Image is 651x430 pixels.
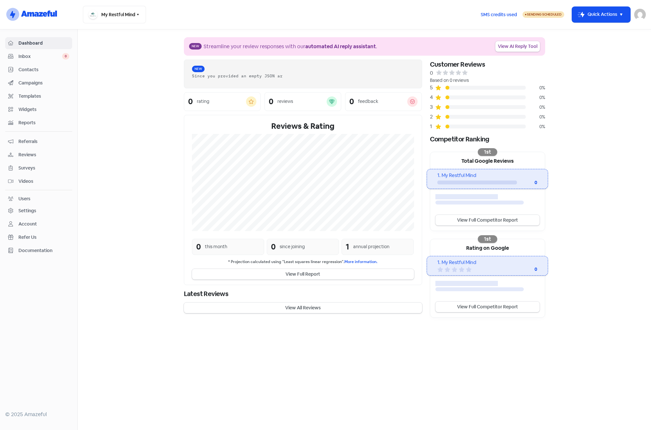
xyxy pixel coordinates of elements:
[188,98,193,105] div: 0
[5,50,72,62] a: Inbox 0
[430,239,545,256] div: Rating on Google
[184,92,261,111] a: 0rating
[277,98,293,105] div: reviews
[478,235,497,243] div: 1st
[192,66,205,72] span: New
[526,123,545,130] div: 0%
[5,411,72,418] div: © 2025 Amazeful
[430,134,545,144] div: Competitor Ranking
[18,234,69,241] span: Refer Us
[280,243,305,250] div: since joining
[430,94,435,101] div: 4
[62,53,69,60] span: 0
[18,53,62,60] span: Inbox
[18,138,69,145] span: Referrals
[18,80,69,86] span: Campaigns
[430,113,435,121] div: 2
[5,64,72,76] a: Contacts
[264,92,341,111] a: 0reviews
[435,215,540,226] a: View Full Competitor Report
[18,40,69,47] span: Dashboard
[196,241,201,253] div: 0
[197,98,209,105] div: rating
[18,165,69,171] span: Surveys
[192,120,414,132] div: Reviews & Rating
[5,245,72,257] a: Documentation
[478,148,497,156] div: 1st
[495,41,540,52] a: View AI Reply Tool
[5,149,72,161] a: Reviews
[5,218,72,230] a: Account
[5,136,72,148] a: Referrals
[18,221,37,227] div: Account
[349,98,354,105] div: 0
[305,43,376,50] b: automated AI reply assistant
[184,289,422,299] div: Latest Reviews
[481,11,517,18] span: SMS credits used
[430,123,435,130] div: 1
[18,93,69,100] span: Templates
[18,106,69,113] span: Widgets
[430,77,545,84] div: Based on 0 reviews
[634,9,646,20] img: User
[192,269,414,280] button: View Full Report
[269,98,274,105] div: 0
[18,151,69,158] span: Reviews
[271,241,276,253] div: 0
[83,6,146,23] button: My Restful Mind
[430,69,433,77] div: 0
[353,243,389,250] div: annual projection
[18,178,69,185] span: Videos
[5,162,72,174] a: Surveys
[5,231,72,243] a: Refer Us
[522,11,564,18] a: Sending Scheduled
[430,60,545,69] div: Customer Reviews
[18,119,69,126] span: Reports
[184,303,422,313] button: View All Reviews
[344,259,377,264] a: More information.
[346,241,349,253] div: 1
[517,179,538,186] div: 0
[5,77,72,89] a: Campaigns
[430,152,545,169] div: Total Google Reviews
[5,104,72,116] a: Widgets
[5,193,72,205] a: Users
[430,84,435,92] div: 5
[192,73,414,79] div: Since you provided an empty JSON ar
[5,37,72,49] a: Dashboard
[475,11,522,17] a: SMS credits used
[5,117,72,129] a: Reports
[511,266,537,273] div: 0
[345,92,422,111] a: 0feedback
[358,98,378,105] div: feedback
[18,247,69,254] span: Documentation
[435,302,540,312] a: View Full Competitor Report
[5,175,72,187] a: Videos
[527,12,562,17] span: Sending Scheduled
[18,66,69,73] span: Contacts
[189,43,202,50] span: New
[5,90,72,102] a: Templates
[526,94,545,101] div: 0%
[192,259,414,265] small: * Projection calculated using "Least squares linear regression".
[430,103,435,111] div: 3
[437,259,537,266] div: 1. My Restful Mind
[18,195,30,202] div: Users
[205,243,227,250] div: this month
[204,43,377,50] div: Streamline your review responses with our .
[18,207,36,214] div: Settings
[526,84,545,91] div: 0%
[526,104,545,111] div: 0%
[5,205,72,217] a: Settings
[572,7,630,22] button: Quick Actions
[437,172,537,179] div: 1. My Restful Mind
[526,114,545,120] div: 0%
